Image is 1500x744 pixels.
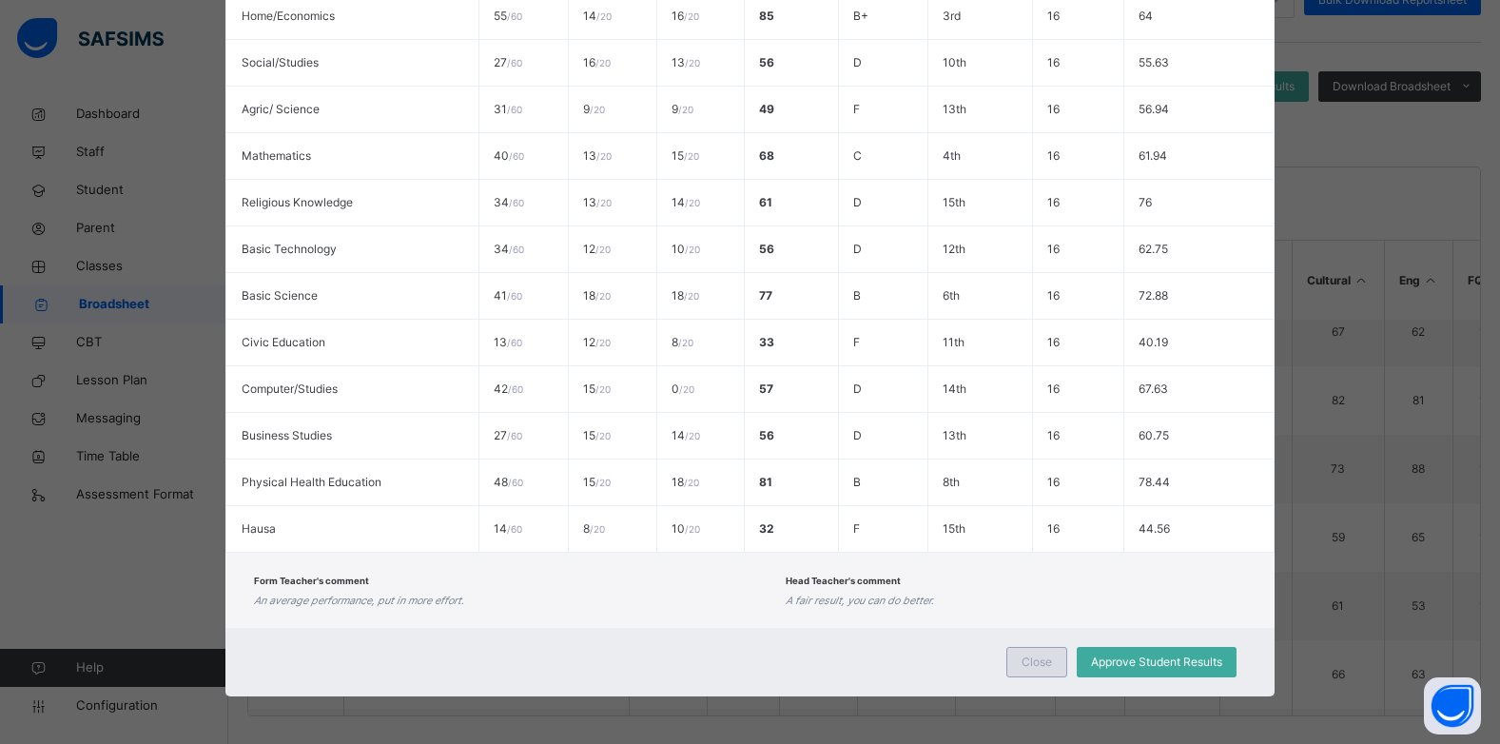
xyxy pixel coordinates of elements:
span: 14 [672,195,700,209]
span: / 20 [684,290,699,302]
span: 16 [1047,382,1060,396]
span: / 60 [508,383,523,395]
span: 49 [759,102,774,116]
span: / 60 [507,523,522,535]
span: Close [1022,654,1052,671]
span: / 20 [685,244,700,255]
span: 15 [583,428,611,442]
span: 16 [1047,288,1060,303]
span: 60.75 [1139,428,1169,442]
span: 16 [1047,102,1060,116]
span: 14th [943,382,966,396]
span: 12 [583,242,611,256]
span: Basic Science [242,288,318,303]
span: / 20 [685,430,700,441]
span: 16 [1047,195,1060,209]
span: 68 [759,148,774,163]
span: 40 [494,148,524,163]
span: 15 [583,475,611,489]
span: / 20 [678,337,693,348]
span: 9 [583,102,605,116]
span: / 60 [507,430,522,441]
span: / 20 [595,383,611,395]
span: 55.63 [1139,55,1169,69]
span: Hausa [242,521,276,536]
span: / 60 [507,337,522,348]
span: Computer/Studies [242,382,338,396]
span: / 60 [509,150,524,162]
span: B+ [853,9,868,23]
span: 56 [759,242,774,256]
span: / 20 [590,523,605,535]
span: 14 [672,428,700,442]
span: / 20 [684,477,699,488]
span: 10 [672,242,700,256]
span: Religious Knowledge [242,195,353,209]
span: 16 [1047,428,1060,442]
span: 4th [943,148,961,163]
span: 16 [1047,55,1060,69]
span: 48 [494,475,523,489]
span: 16 [583,55,611,69]
span: / 60 [509,197,524,208]
span: 8 [672,335,693,349]
span: 13th [943,102,966,116]
span: 34 [494,242,524,256]
span: 3rd [943,9,961,23]
span: 67.63 [1139,382,1168,396]
span: 0 [672,382,694,396]
span: / 20 [678,104,693,115]
span: Basic Technology [242,242,337,256]
button: Open asap [1424,677,1481,734]
span: 13 [583,195,612,209]
span: D [853,382,862,396]
span: 18 [583,288,611,303]
span: F [853,102,860,116]
span: / 20 [595,477,611,488]
span: 15 [672,148,699,163]
span: / 20 [595,244,611,255]
span: / 20 [596,197,612,208]
span: 14 [494,521,522,536]
span: 11th [943,335,964,349]
span: Head Teacher's comment [786,576,901,586]
span: F [853,521,860,536]
span: 57 [759,382,773,396]
i: A fair result, you can do better. [786,595,934,607]
span: 10 [672,521,700,536]
span: F [853,335,860,349]
span: / 60 [507,290,522,302]
span: 8th [943,475,960,489]
span: Social/Studies [242,55,319,69]
span: / 60 [508,477,523,488]
span: Business Studies [242,428,332,442]
span: 61.94 [1139,148,1167,163]
span: 44.56 [1139,521,1170,536]
span: 14 [583,9,612,23]
span: 13 [672,55,700,69]
span: Approve Student Results [1091,654,1222,671]
span: Home/Economics [242,9,335,23]
span: 12th [943,242,965,256]
span: Agric/ Science [242,102,320,116]
span: 12 [583,335,611,349]
span: D [853,55,862,69]
span: 40.19 [1139,335,1168,349]
span: 27 [494,55,522,69]
i: An average performance, put in more effort. [254,595,464,607]
span: 41 [494,288,522,303]
span: / 20 [595,337,611,348]
span: 18 [672,475,699,489]
span: 8 [583,521,605,536]
span: 81 [759,475,772,489]
span: C [853,148,862,163]
span: / 20 [685,57,700,69]
span: 42 [494,382,523,396]
span: 77 [759,288,772,303]
span: 62.75 [1139,242,1168,256]
span: 16 [1047,335,1060,349]
span: 16 [1047,521,1060,536]
span: 15th [943,195,965,209]
span: 15 [583,382,611,396]
span: 16 [1047,148,1060,163]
